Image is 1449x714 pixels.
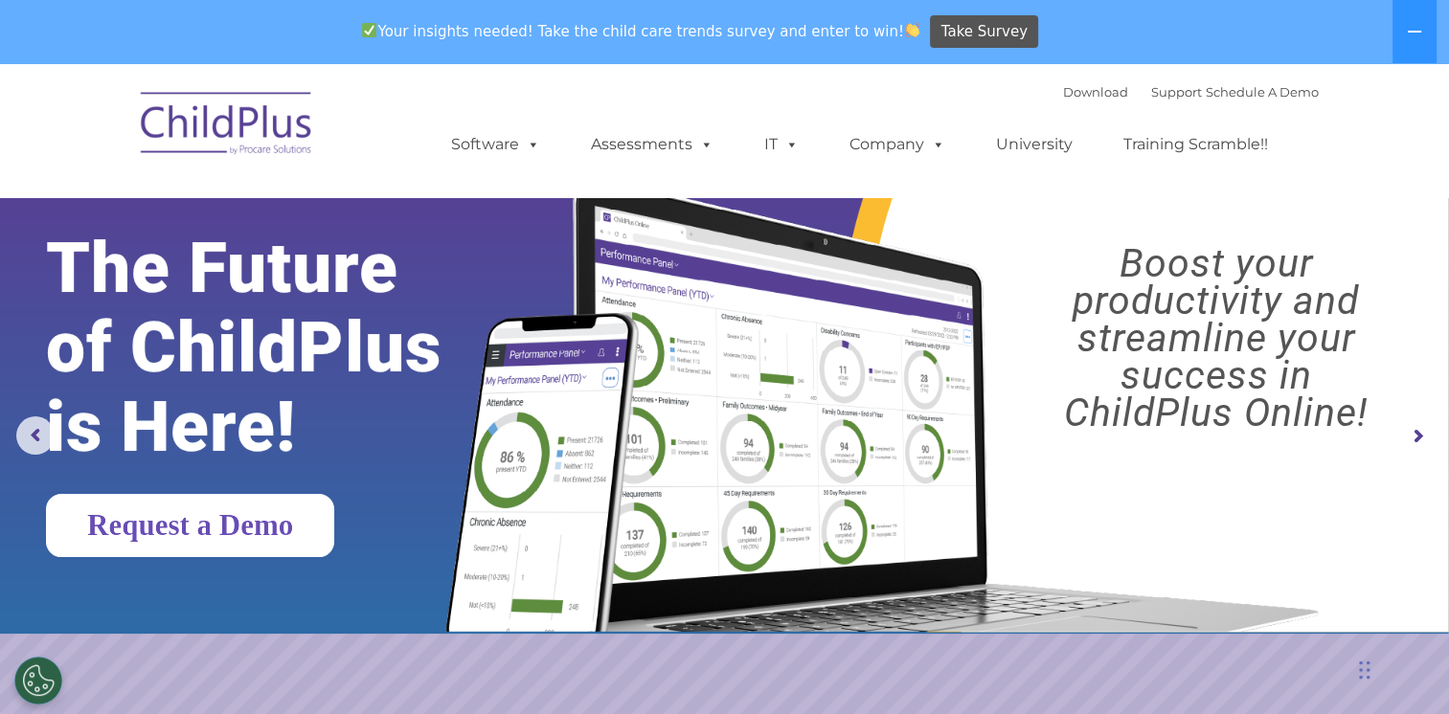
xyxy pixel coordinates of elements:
font: | [1063,84,1319,100]
span: Phone number [266,205,348,219]
span: Take Survey [941,15,1028,49]
rs-layer: The Future of ChildPlus is Here! [46,229,509,467]
a: Support [1151,84,1202,100]
img: 👏 [905,23,919,37]
a: Take Survey [930,15,1038,49]
div: Drag [1359,641,1370,699]
a: Software [432,125,559,164]
a: Training Scramble!! [1104,125,1287,164]
rs-layer: Boost your productivity and streamline your success in ChildPlus Online! [1001,245,1431,432]
a: Company [830,125,964,164]
span: Last name [266,126,325,141]
img: ChildPlus by Procare Solutions [131,78,323,174]
a: IT [745,125,818,164]
img: ✅ [362,23,376,37]
iframe: Chat Widget [1137,507,1449,714]
a: Assessments [572,125,733,164]
a: Download [1063,84,1128,100]
button: Cookies Settings [14,657,62,704]
a: Schedule A Demo [1206,84,1319,100]
a: University [977,125,1092,164]
span: Your insights needed! Take the child care trends survey and enter to win! [354,12,928,50]
a: Request a Demo [46,494,334,557]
